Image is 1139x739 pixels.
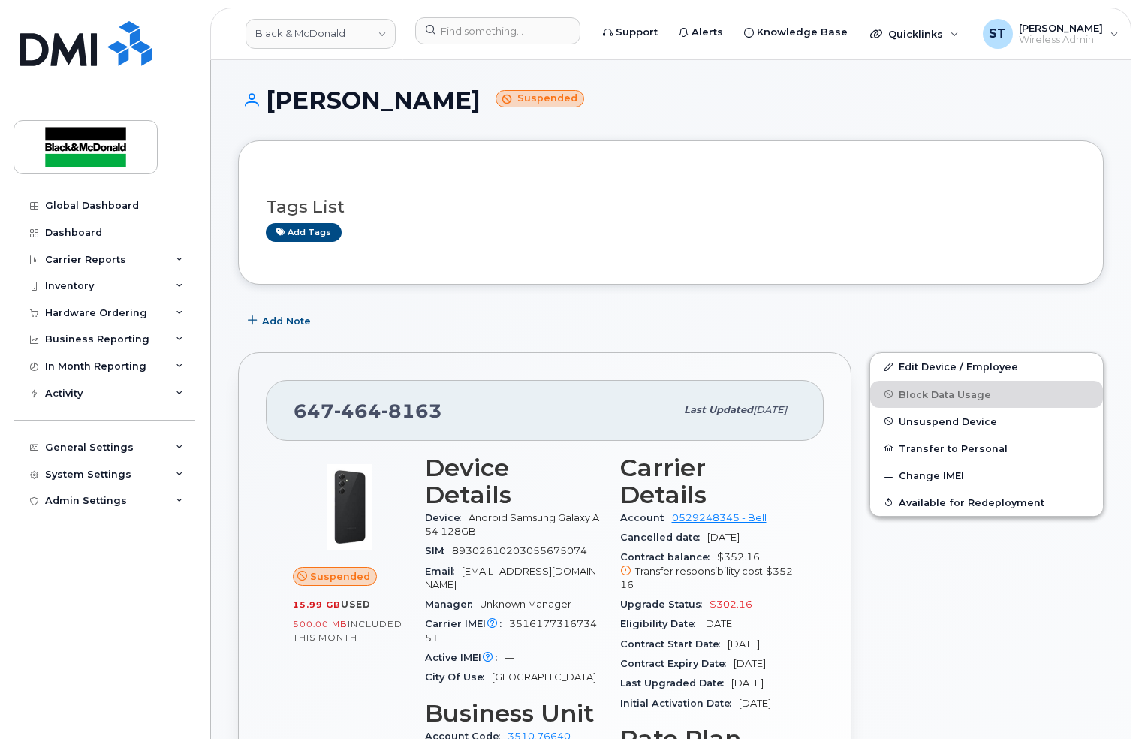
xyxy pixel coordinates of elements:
[620,698,739,709] span: Initial Activation Date
[425,618,597,643] span: 351617731673451
[753,404,787,415] span: [DATE]
[425,512,469,523] span: Device
[870,489,1103,516] button: Available for Redeployment
[334,400,381,422] span: 464
[620,677,731,689] span: Last Upgraded Date
[899,415,997,427] span: Unsuspend Device
[739,698,771,709] span: [DATE]
[620,599,710,610] span: Upgrade Status
[452,545,587,557] span: 89302610203055675074
[870,408,1103,435] button: Unsuspend Device
[710,599,752,610] span: $302.16
[425,566,601,590] span: [EMAIL_ADDRESS][DOMAIN_NAME]
[620,512,672,523] span: Account
[620,658,734,669] span: Contract Expiry Date
[425,618,509,629] span: Carrier IMEI
[620,454,797,508] h3: Carrier Details
[238,307,324,334] button: Add Note
[425,671,492,683] span: City Of Use
[293,618,402,643] span: included this month
[899,496,1044,508] span: Available for Redeployment
[870,381,1103,408] button: Block Data Usage
[480,599,571,610] span: Unknown Manager
[293,619,348,629] span: 500.00 MB
[620,618,703,629] span: Eligibility Date
[341,599,371,610] span: used
[672,512,767,523] a: 0529248345 - Bell
[425,652,505,663] span: Active IMEI
[620,566,795,590] span: $352.16
[728,638,760,650] span: [DATE]
[425,566,462,577] span: Email
[293,599,341,610] span: 15.99 GB
[425,512,599,537] span: Android Samsung Galaxy A54 128GB
[620,532,707,543] span: Cancelled date
[492,671,596,683] span: [GEOGRAPHIC_DATA]
[425,545,452,557] span: SIM
[707,532,740,543] span: [DATE]
[266,198,1076,216] h3: Tags List
[294,400,442,422] span: 647
[870,462,1103,489] button: Change IMEI
[870,353,1103,380] a: Edit Device / Employee
[620,551,717,563] span: Contract balance
[620,638,728,650] span: Contract Start Date
[620,551,797,592] span: $352.16
[425,599,480,610] span: Manager
[734,658,766,669] span: [DATE]
[505,652,514,663] span: —
[496,90,584,107] small: Suspended
[684,404,753,415] span: Last updated
[635,566,763,577] span: Transfer responsibility cost
[425,700,602,727] h3: Business Unit
[731,677,764,689] span: [DATE]
[703,618,735,629] span: [DATE]
[381,400,442,422] span: 8163
[870,435,1103,462] button: Transfer to Personal
[266,223,342,242] a: Add tags
[262,314,311,328] span: Add Note
[238,87,1104,113] h1: [PERSON_NAME]
[305,462,395,552] img: image20231002-3703462-17nx3v8.jpeg
[425,454,602,508] h3: Device Details
[310,569,370,584] span: Suspended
